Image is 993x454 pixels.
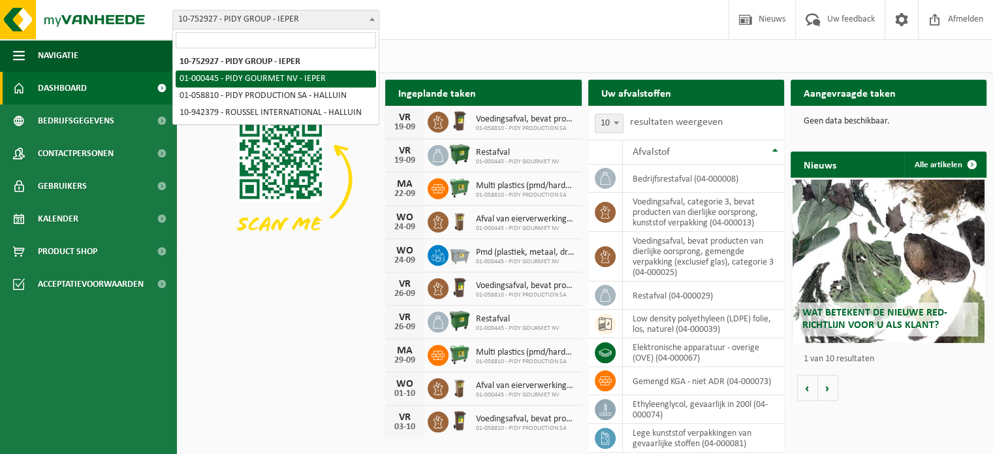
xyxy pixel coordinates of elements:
p: 1 van 10 resultaten [804,355,980,364]
img: WB-1100-HPE-GN-01 [449,310,471,332]
button: Vorige [797,375,818,401]
img: WB-0240-HPE-BN-01 [449,110,471,132]
div: MA [392,346,418,356]
h2: Uw afvalstoffen [588,80,684,105]
div: VR [392,279,418,289]
h2: Nieuws [791,152,849,177]
span: Restafval [476,148,560,158]
img: WB-0140-HPE-BN-01 [449,210,471,232]
td: bedrijfsrestafval (04-000008) [623,165,784,193]
div: WO [392,246,418,256]
span: Restafval [476,314,560,325]
td: ethyleenglycol, gevaarlijk in 200l (04-000074) [623,395,784,424]
div: 26-09 [392,289,418,299]
span: 01-058810 - PIDY PRODUCTION SA [476,291,575,299]
td: restafval (04-000029) [623,282,784,310]
p: Geen data beschikbaar. [804,117,973,126]
span: Dashboard [38,72,87,105]
span: Multi plastics (pmd/harde kunststoffen/spanbanden/eps/folie naturel/folie gemeng... [476,348,575,358]
div: 01-10 [392,389,418,398]
div: VR [392,312,418,323]
span: 01-058810 - PIDY PRODUCTION SA [476,425,575,432]
img: WB-0140-HPE-BN-01 [449,376,471,398]
span: 01-000445 - PIDY GOURMET NV [476,225,575,233]
span: Voedingsafval, bevat producten van dierlijke oorsprong, gemengde verpakking (exc... [476,414,575,425]
img: Download de VHEPlus App [183,106,379,253]
td: voedingsafval, bevat producten van dierlijke oorsprong, gemengde verpakking (exclusief glas), cat... [623,232,784,282]
div: VR [392,112,418,123]
div: 03-10 [392,423,418,432]
h2: Ingeplande taken [385,80,489,105]
span: 01-000445 - PIDY GOURMET NV [476,258,575,266]
span: Bedrijfsgegevens [38,105,114,137]
span: 01-058810 - PIDY PRODUCTION SA [476,191,575,199]
li: 10-942379 - ROUSSEL INTERNATIONAL - HALLUIN [176,105,376,122]
span: Voedingsafval, bevat producten van dierlijke oorsprong, gemengde verpakking (exc... [476,114,575,125]
div: 24-09 [392,256,418,265]
span: 01-000445 - PIDY GOURMET NV [476,325,560,332]
span: Afval van eierverwerking, onverpakt, categorie 3 [476,214,575,225]
div: MA [392,179,418,189]
a: Alle artikelen [904,152,985,178]
div: WO [392,379,418,389]
img: WB-0240-HPE-BN-01 [449,276,471,299]
div: 29-09 [392,356,418,365]
a: Wat betekent de nieuwe RED-richtlijn voor u als klant? [793,180,985,343]
span: Gebruikers [38,170,87,203]
span: Kalender [38,203,78,235]
span: Acceptatievoorwaarden [38,268,144,300]
span: Pmd (plastiek, metaal, drankkartons) (bedrijven) [476,248,575,258]
label: resultaten weergeven [630,117,723,127]
div: 22-09 [392,189,418,199]
span: Product Shop [38,235,97,268]
span: Navigatie [38,39,78,72]
div: 26-09 [392,323,418,332]
span: Afvalstof [633,147,670,157]
img: WB-0660-HPE-GN-01 [449,176,471,199]
div: VR [392,146,418,156]
td: lege kunststof verpakkingen van gevaarlijke stoffen (04-000081) [623,424,784,453]
span: 01-058810 - PIDY PRODUCTION SA [476,358,575,366]
span: Voedingsafval, bevat producten van dierlijke oorsprong, gemengde verpakking (exc... [476,281,575,291]
img: WB-0240-HPE-BN-01 [449,410,471,432]
td: elektronische apparatuur - overige (OVE) (04-000067) [623,338,784,367]
span: Afval van eierverwerking, onverpakt, categorie 3 [476,381,575,391]
td: low density polyethyleen (LDPE) folie, los, naturel (04-000039) [623,310,784,338]
div: 24-09 [392,223,418,232]
div: 19-09 [392,123,418,132]
h2: Aangevraagde taken [791,80,909,105]
span: 10 [595,114,623,133]
span: Wat betekent de nieuwe RED-richtlijn voor u als klant? [802,308,947,331]
div: 19-09 [392,156,418,165]
span: 10-752927 - PIDY GROUP - IEPER [172,10,379,29]
span: 10 [595,114,623,133]
span: Contactpersonen [38,137,114,170]
span: Multi plastics (pmd/harde kunststoffen/spanbanden/eps/folie naturel/folie gemeng... [476,181,575,191]
td: voedingsafval, categorie 3, bevat producten van dierlijke oorsprong, kunststof verpakking (04-000... [623,193,784,232]
img: WB-1100-HPE-GN-01 [449,143,471,165]
li: 01-058810 - PIDY PRODUCTION SA - HALLUIN [176,88,376,105]
div: WO [392,212,418,223]
li: 10-752927 - PIDY GROUP - IEPER [176,54,376,71]
button: Volgende [818,375,838,401]
td: gemengd KGA - niet ADR (04-000073) [623,367,784,395]
span: 01-000445 - PIDY GOURMET NV [476,391,575,399]
li: 01-000445 - PIDY GOURMET NV - IEPER [176,71,376,88]
span: 01-058810 - PIDY PRODUCTION SA [476,125,575,133]
div: VR [392,412,418,423]
span: 01-000445 - PIDY GOURMET NV [476,158,560,166]
span: 10-752927 - PIDY GROUP - IEPER [173,10,379,29]
img: WB-2500-GAL-GY-01 [449,243,471,265]
img: WB-0660-HPE-GN-01 [449,343,471,365]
